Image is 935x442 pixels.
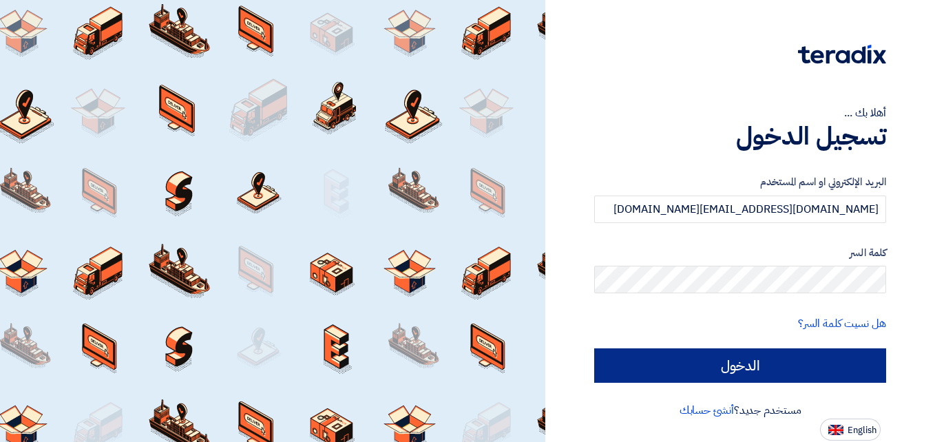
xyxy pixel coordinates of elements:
label: كلمة السر [594,245,886,261]
div: مستخدم جديد؟ [594,402,886,419]
div: أهلا بك ... [594,105,886,121]
input: الدخول [594,348,886,383]
a: هل نسيت كلمة السر؟ [798,315,886,332]
span: English [848,425,876,435]
input: أدخل بريد العمل الإلكتروني او اسم المستخدم الخاص بك ... [594,196,886,223]
img: Teradix logo [798,45,886,64]
a: أنشئ حسابك [680,402,734,419]
button: English [820,419,881,441]
img: en-US.png [828,425,843,435]
h1: تسجيل الدخول [594,121,886,151]
label: البريد الإلكتروني او اسم المستخدم [594,174,886,190]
